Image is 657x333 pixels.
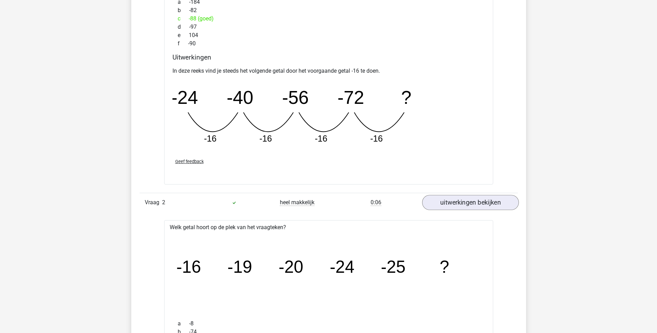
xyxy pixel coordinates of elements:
[204,134,216,143] tspan: -16
[172,39,485,48] div: -90
[178,23,189,31] span: d
[227,87,253,108] tspan: -40
[440,257,449,276] tspan: ?
[172,15,485,23] div: -88 (goed)
[175,159,204,164] span: Geef feedback
[227,257,252,276] tspan: -19
[178,15,189,23] span: c
[330,257,354,276] tspan: -24
[278,257,303,276] tspan: -20
[145,198,162,207] span: Vraag
[172,53,485,61] h4: Uitwerkingen
[259,134,272,143] tspan: -16
[172,6,485,15] div: -82
[282,87,309,108] tspan: -56
[178,319,189,328] span: a
[422,195,518,210] a: uitwerkingen bekijken
[370,134,382,143] tspan: -16
[172,31,485,39] div: 104
[172,23,485,31] div: -97
[172,319,485,328] div: -8
[178,39,188,48] span: f
[162,199,165,206] span: 2
[178,31,189,39] span: e
[401,87,411,108] tspan: ?
[176,257,201,276] tspan: -16
[172,67,485,75] p: In deze reeks vind je steeds het volgende getal door het voorgaande getal -16 te doen.
[171,87,198,108] tspan: -24
[178,6,189,15] span: b
[381,257,405,276] tspan: -25
[314,134,327,143] tspan: -16
[280,199,314,206] span: heel makkelijk
[371,199,381,206] span: 0:06
[337,87,364,108] tspan: -72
